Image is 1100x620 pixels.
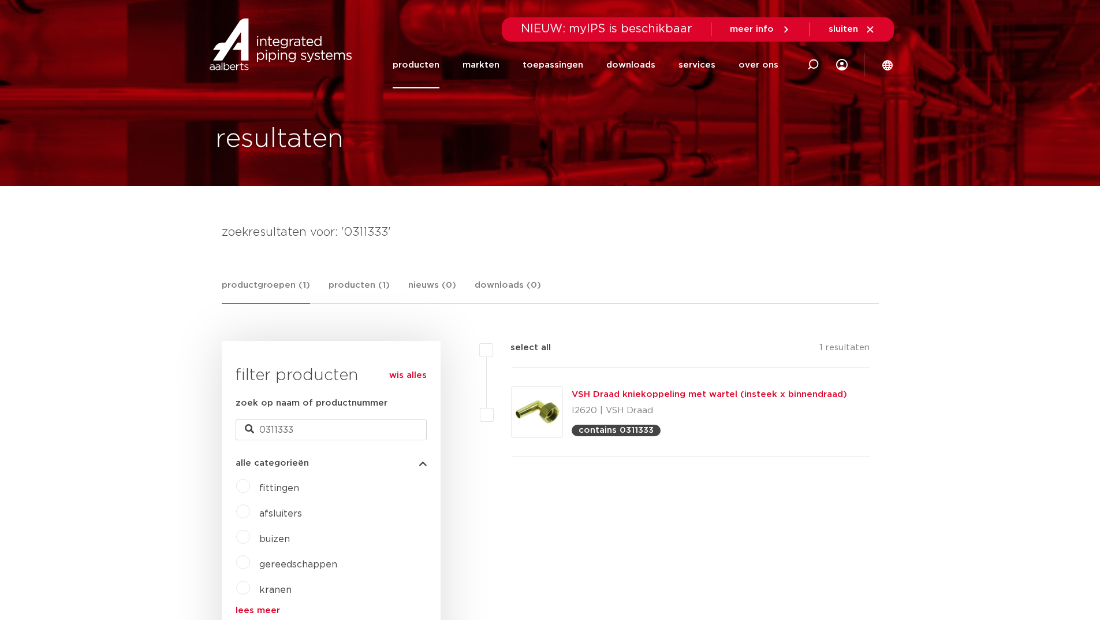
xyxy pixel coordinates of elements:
[236,459,427,467] button: alle categorieën
[389,369,427,383] a: wis alles
[678,42,715,88] a: services
[523,42,583,88] a: toepassingen
[222,279,310,304] a: productgroepen (1)
[730,24,791,35] a: meer info
[222,223,879,242] h4: zoekresultaten voor: '0311333'
[236,459,309,467] span: alle categorieën
[259,509,302,518] a: afsluiters
[393,42,778,88] nav: Menu
[572,402,847,420] p: I2620 | VSH Draad
[829,24,875,35] a: sluiten
[329,279,390,303] a: producten (1)
[408,279,456,303] a: nieuws (0)
[739,42,778,88] a: over ons
[521,23,692,35] span: NIEUW: myIPS is beschikbaar
[236,606,427,615] a: lees meer
[463,42,499,88] a: markten
[512,387,562,437] img: Thumbnail for VSH Draad kniekoppeling met wartel (insteek x binnendraad)
[215,121,344,158] h1: resultaten
[836,42,848,88] div: my IPS
[493,341,551,355] label: select all
[829,25,858,34] span: sluiten
[730,25,774,34] span: meer info
[475,279,541,303] a: downloads (0)
[259,560,337,569] a: gereedschappen
[606,42,655,88] a: downloads
[393,42,439,88] a: producten
[236,364,427,387] h3: filter producten
[579,426,654,435] p: contains 0311333
[819,341,870,359] p: 1 resultaten
[572,390,847,399] a: VSH Draad kniekoppeling met wartel (insteek x binnendraad)
[259,585,292,595] a: kranen
[259,484,299,493] a: fittingen
[236,419,427,440] input: zoeken
[259,534,290,544] a: buizen
[236,396,387,410] label: zoek op naam of productnummer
